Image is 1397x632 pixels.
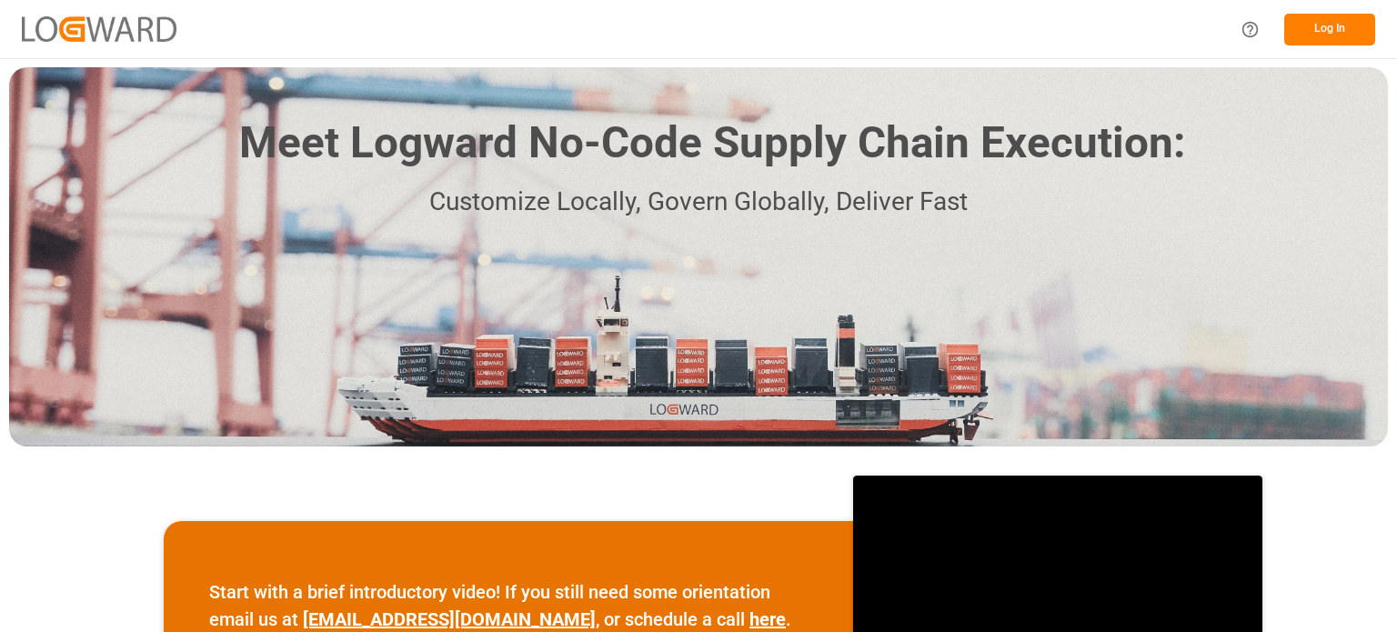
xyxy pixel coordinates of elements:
a: here [749,608,786,630]
p: Customize Locally, Govern Globally, Deliver Fast [212,182,1185,223]
h1: Meet Logward No-Code Supply Chain Execution: [239,111,1185,176]
button: Help Center [1230,9,1271,50]
button: Log In [1284,14,1375,45]
a: [EMAIL_ADDRESS][DOMAIN_NAME] [303,608,596,630]
img: Logward_new_orange.png [22,16,176,41]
